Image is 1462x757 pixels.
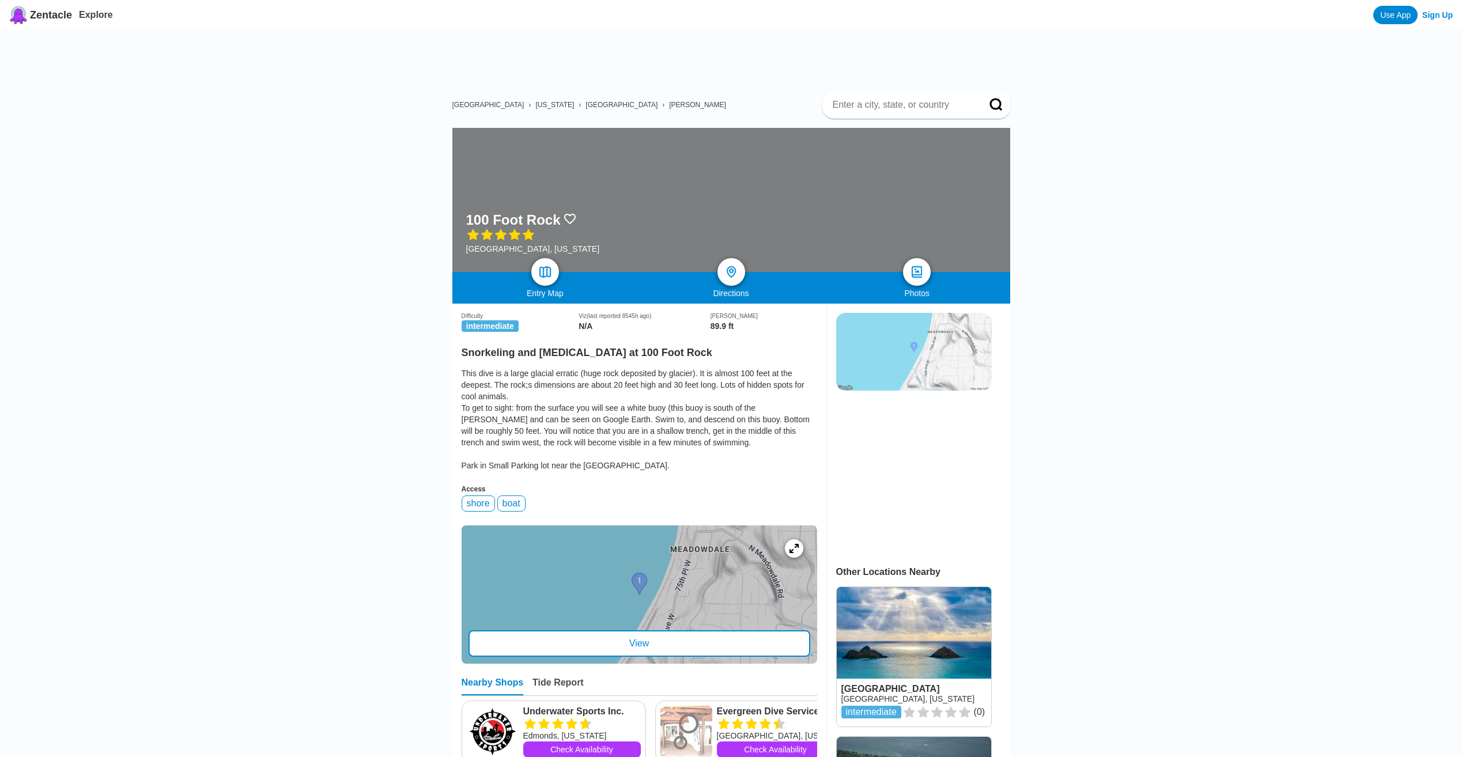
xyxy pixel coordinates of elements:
img: directions [724,265,738,279]
div: Directions [638,289,824,298]
div: Other Locations Nearby [836,567,1010,577]
div: [GEOGRAPHIC_DATA], [US_STATE] [717,730,834,741]
span: Zentacle [30,9,72,21]
img: photos [910,265,924,279]
span: › [528,101,531,109]
a: Explore [79,10,113,20]
img: staticmap [836,313,992,391]
a: [GEOGRAPHIC_DATA] [452,101,524,109]
div: Nearby Shops [462,677,524,695]
div: boat [497,495,526,512]
a: Zentacle logoZentacle [9,6,72,24]
div: Entry Map [452,289,639,298]
span: › [662,101,664,109]
div: Tide Report [532,677,584,695]
a: [GEOGRAPHIC_DATA] [585,101,658,109]
input: Enter a city, state, or country [832,99,973,111]
div: Viz (last reported 8545h ago) [579,313,711,319]
a: Sign Up [1422,10,1453,20]
div: [GEOGRAPHIC_DATA], [US_STATE] [466,244,600,253]
a: Evergreen Dive Service [717,706,834,717]
a: photos [903,258,931,286]
div: View [469,630,810,657]
img: map [538,265,552,279]
a: [GEOGRAPHIC_DATA], [US_STATE] [841,694,975,703]
span: › [579,101,581,109]
a: Underwater Sports Inc. [523,706,641,717]
a: entry mapView [462,525,817,664]
div: 89.9 ft [711,321,817,331]
div: Difficulty [462,313,579,319]
h2: Snorkeling and [MEDICAL_DATA] at 100 Foot Rock [462,340,817,359]
a: [PERSON_NAME] [669,101,726,109]
a: map [531,258,559,286]
a: Use App [1373,6,1418,24]
img: Zentacle logo [9,6,28,24]
div: This dive is a large glacial erratic (huge rock deposited by glacier). It is almost 100 feet at t... [462,368,817,471]
div: Edmonds, [US_STATE] [523,730,641,741]
a: [US_STATE] [535,101,574,109]
span: intermediate [462,320,519,332]
h1: 100 Foot Rock [466,212,561,228]
div: N/A [579,321,711,331]
div: [PERSON_NAME] [711,313,817,319]
div: shore [462,495,495,512]
div: Access [462,485,817,493]
div: Photos [824,289,1010,298]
